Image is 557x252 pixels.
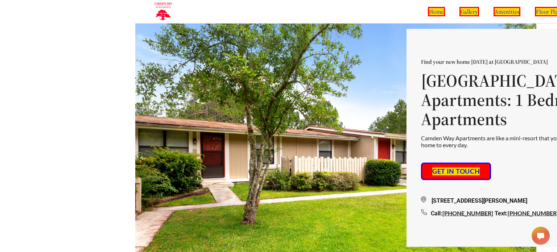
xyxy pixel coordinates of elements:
a: [PHONE_NUMBER] [442,210,493,216]
span: Call: [431,210,442,217]
a: amenities [494,7,521,16]
a: gallery [459,7,479,16]
button: Get in touch [421,163,491,180]
span: Text: [495,210,508,217]
img: camden_logo.png [153,2,173,21]
a: home [428,7,445,16]
a: Get in touch [431,166,481,177]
